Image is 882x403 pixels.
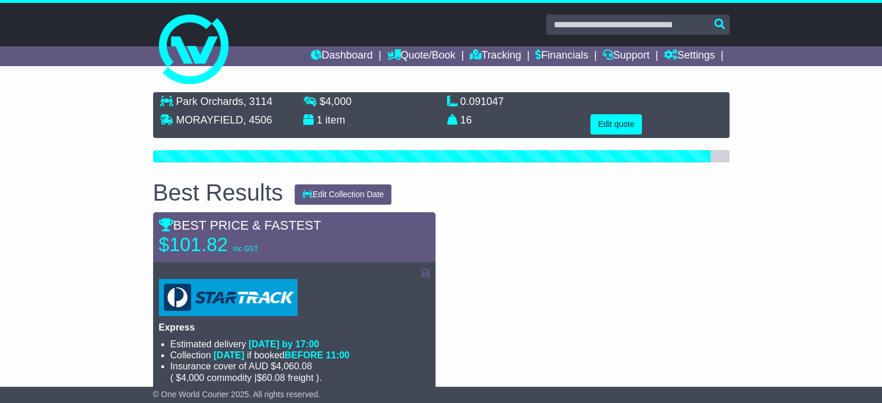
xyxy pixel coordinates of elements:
span: Commodity [207,373,252,383]
a: Dashboard [311,46,373,66]
button: Edit Collection Date [295,184,391,205]
span: 0.091047 [460,96,504,107]
span: BEFORE [285,350,324,360]
a: Quote/Book [387,46,455,66]
span: [DATE] [213,350,244,360]
p: $101.82 [159,233,304,256]
span: , 3114 [244,96,273,107]
img: StarTrack: Express [159,279,297,316]
span: | [255,373,257,383]
span: 4,000 [181,373,204,383]
span: 60.08 [262,373,285,383]
a: Support [602,46,649,66]
li: Estimated delivery [170,339,430,350]
span: Park Orchards [176,96,244,107]
span: © One World Courier 2025. All rights reserved. [153,390,321,399]
a: Financials [535,46,588,66]
span: if booked [213,350,349,360]
a: Settings [664,46,715,66]
span: , 4506 [243,114,272,126]
span: MORAYFIELD [176,114,244,126]
span: $ $ [173,373,316,383]
div: Best Results [147,180,289,205]
a: Tracking [470,46,521,66]
span: 4,000 [325,96,351,107]
button: Edit quote [590,114,642,135]
span: ( ). [170,372,322,383]
span: [DATE] by 17:00 [249,339,320,349]
p: Express [159,322,430,333]
span: inc GST [233,245,258,253]
span: Freight [288,373,313,383]
span: item [325,114,345,126]
span: Insurance cover of AUD $ [170,361,313,372]
span: $ [320,96,351,107]
span: 1 [317,114,322,126]
span: 4,060.08 [276,361,312,371]
span: BEST PRICE & FASTEST [159,218,321,233]
li: Collection [170,350,430,361]
span: 11:00 [326,350,350,360]
span: 16 [460,114,472,126]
